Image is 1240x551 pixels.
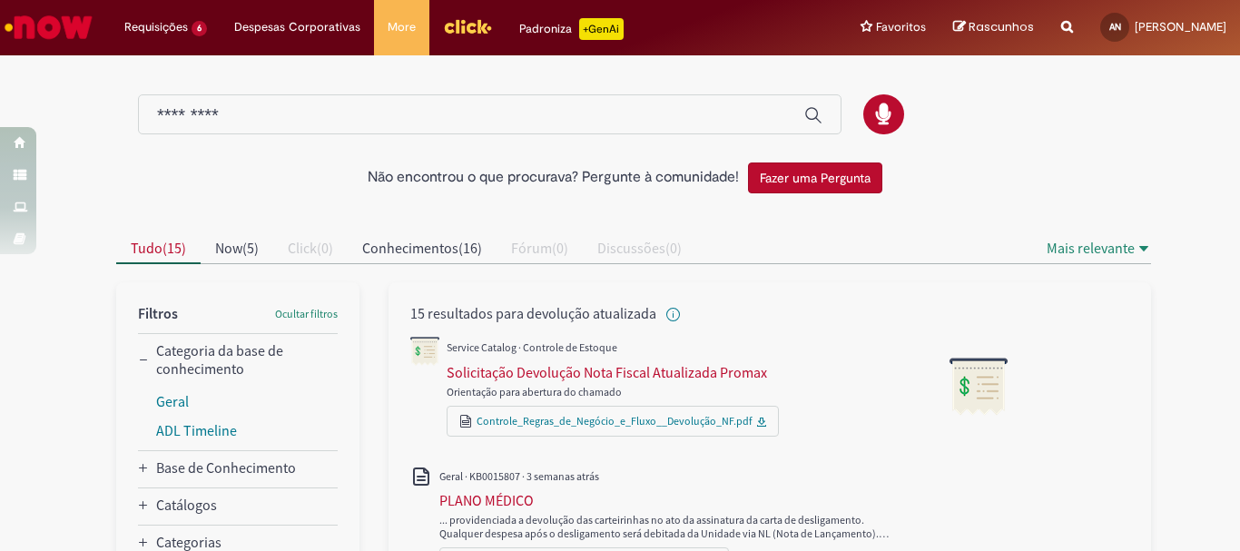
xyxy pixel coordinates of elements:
[1109,21,1121,33] span: AN
[2,9,95,45] img: ServiceNow
[368,170,739,186] h2: Não encontrou o que procurava? Pergunte à comunidade!
[748,162,882,193] button: Fazer uma Pergunta
[519,18,624,40] div: Padroniza
[579,18,624,40] p: +GenAi
[876,18,926,36] span: Favoritos
[234,18,360,36] span: Despesas Corporativas
[1135,19,1226,34] span: [PERSON_NAME]
[124,18,188,36] span: Requisições
[969,18,1034,35] span: Rascunhos
[388,18,416,36] span: More
[192,21,207,36] span: 6
[443,13,492,40] img: click_logo_yellow_360x200.png
[953,19,1034,36] a: Rascunhos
